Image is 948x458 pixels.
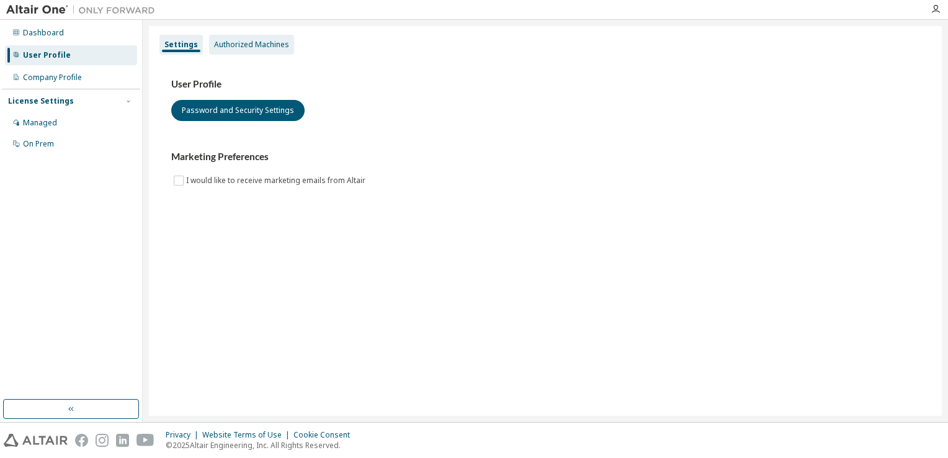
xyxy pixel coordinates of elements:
[136,434,154,447] img: youtube.svg
[214,40,289,50] div: Authorized Machines
[293,430,357,440] div: Cookie Consent
[23,139,54,149] div: On Prem
[96,434,109,447] img: instagram.svg
[23,28,64,38] div: Dashboard
[164,40,198,50] div: Settings
[202,430,293,440] div: Website Terms of Use
[186,173,368,188] label: I would like to receive marketing emails from Altair
[4,434,68,447] img: altair_logo.svg
[171,100,305,121] button: Password and Security Settings
[8,96,74,106] div: License Settings
[6,4,161,16] img: Altair One
[75,434,88,447] img: facebook.svg
[23,73,82,83] div: Company Profile
[171,78,919,91] h3: User Profile
[23,50,71,60] div: User Profile
[116,434,129,447] img: linkedin.svg
[23,118,57,128] div: Managed
[166,440,357,451] p: © 2025 Altair Engineering, Inc. All Rights Reserved.
[171,151,919,163] h3: Marketing Preferences
[166,430,202,440] div: Privacy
